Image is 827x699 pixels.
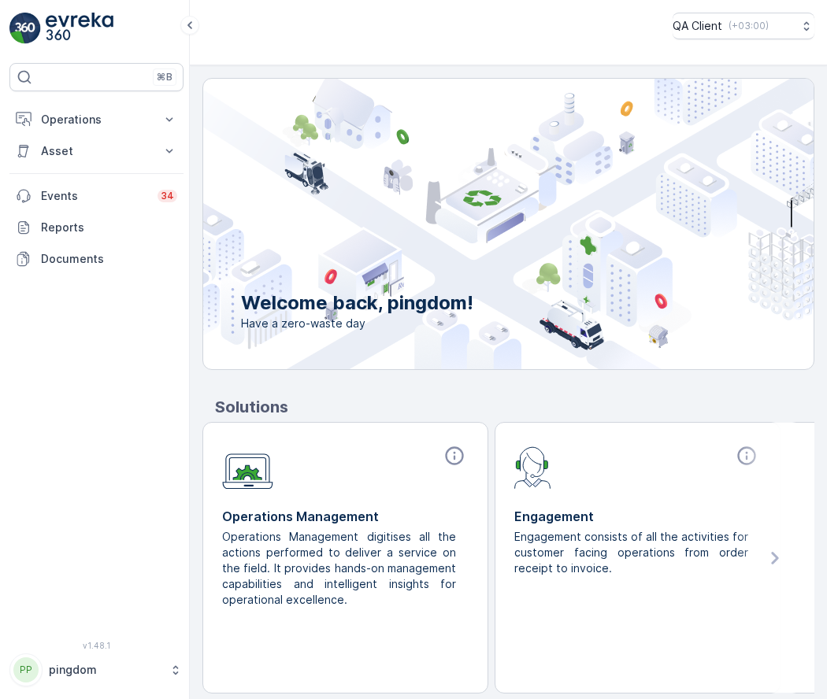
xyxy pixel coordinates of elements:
p: pingdom [49,662,161,678]
a: Documents [9,243,184,275]
div: PP [13,657,39,682]
p: Engagement consists of all the activities for customer facing operations from order receipt to in... [514,529,748,576]
img: logo [9,13,41,44]
button: QA Client(+03:00) [673,13,814,39]
a: Events34 [9,180,184,212]
p: Events [41,188,148,204]
button: Asset [9,135,184,167]
p: Operations Management [222,507,469,526]
a: Reports [9,212,184,243]
span: Have a zero-waste day [241,316,473,331]
img: logo_light-DOdMpM7g.png [46,13,113,44]
p: Operations Management digitises all the actions performed to deliver a service on the field. It p... [222,529,456,608]
img: city illustration [132,79,814,369]
p: Solutions [215,395,814,419]
button: PPpingdom [9,653,184,686]
p: ⌘B [157,71,172,83]
p: Operations [41,112,152,128]
button: Operations [9,104,184,135]
img: module-icon [222,445,273,490]
img: module-icon [514,445,551,489]
p: Asset [41,143,152,159]
p: 34 [161,190,174,202]
p: Engagement [514,507,761,526]
p: QA Client [673,18,722,34]
p: Reports [41,220,177,235]
p: Documents [41,251,177,267]
span: v 1.48.1 [9,641,184,650]
p: Welcome back, pingdom! [241,290,473,316]
p: ( +03:00 ) [729,20,769,32]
